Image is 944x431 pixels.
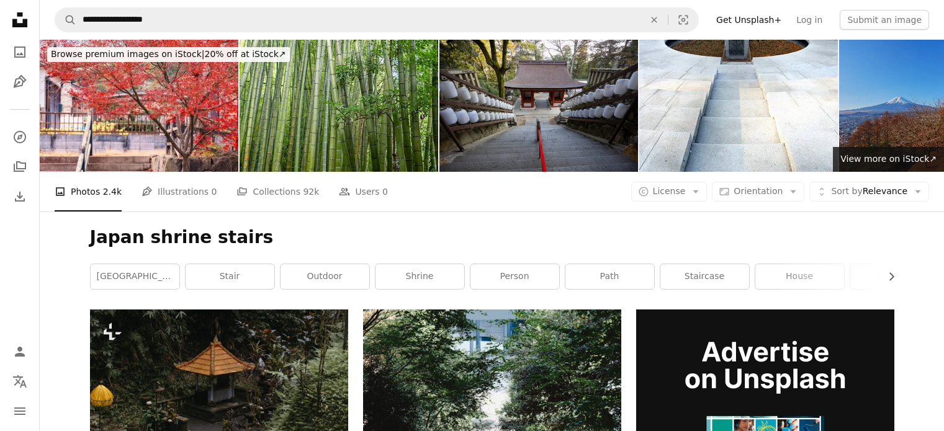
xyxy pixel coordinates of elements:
[7,339,32,364] a: Log in / Sign up
[789,10,830,30] a: Log in
[7,69,32,94] a: Illustrations
[240,40,438,172] img: Bamboo forest at Hokoku-ji Shrine in Kamakura, Japan
[281,264,369,289] a: outdoor
[709,10,789,30] a: Get Unsplash+
[90,389,348,401] a: A small wooden structure in the middle of a forest
[809,182,929,202] button: Sort byRelevance
[303,185,319,198] span: 92k
[55,7,699,32] form: Find visuals sitewide
[382,185,388,198] span: 0
[439,40,638,172] img: Stairs in temple
[850,264,939,289] a: housing
[631,182,708,202] button: License
[55,8,76,32] button: Search Unsplash
[712,182,804,202] button: Orientation
[40,40,238,172] img: Autumn Red Maple Tree by Stone Steps
[90,226,894,249] h1: Japan shrine stairs
[47,47,290,62] div: 20% off at iStock ↗
[186,264,274,289] a: stair
[142,172,217,211] a: Illustrations 0
[375,264,464,289] a: shrine
[840,10,929,30] button: Submit an image
[7,184,32,209] a: Download History
[212,185,217,198] span: 0
[668,8,698,32] button: Visual search
[641,8,668,32] button: Clear
[7,154,32,179] a: Collections
[755,264,844,289] a: house
[831,186,862,196] span: Sort by
[470,264,559,289] a: person
[40,40,297,69] a: Browse premium images on iStock|20% off at iStock↗
[7,399,32,424] button: Menu
[734,186,783,196] span: Orientation
[880,264,894,289] button: scroll list to the right
[831,185,907,198] span: Relevance
[639,40,838,172] img: Monument in Tokyo Park
[7,40,32,64] a: Photos
[660,264,749,289] a: staircase
[653,186,686,196] span: License
[236,172,319,211] a: Collections 92k
[7,369,32,394] button: Language
[833,147,944,172] a: View more on iStock↗
[565,264,654,289] a: path
[339,172,388,211] a: Users 0
[91,264,179,289] a: [GEOGRAPHIC_DATA]
[840,154,937,164] span: View more on iStock ↗
[7,125,32,149] a: Explore
[51,49,204,59] span: Browse premium images on iStock |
